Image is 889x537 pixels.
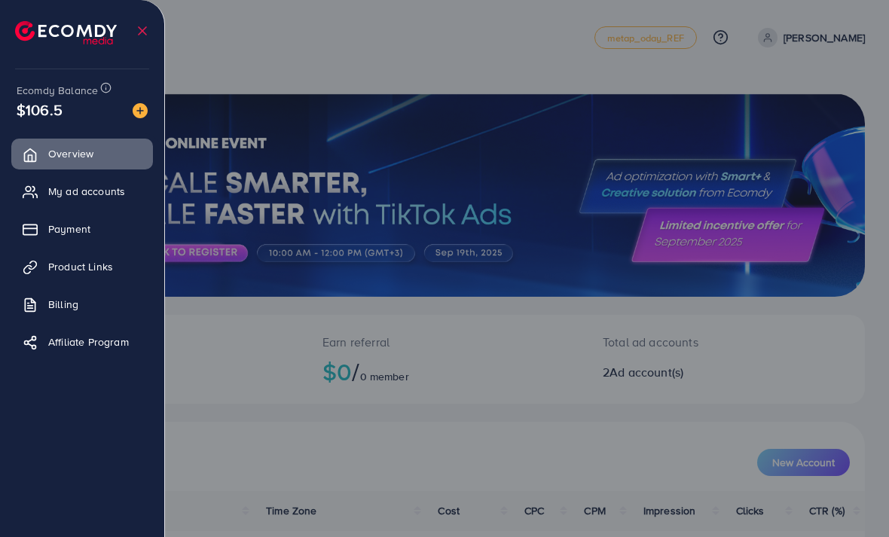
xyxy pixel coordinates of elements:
a: Overview [11,139,153,169]
span: Billing [48,297,78,312]
img: logo [15,21,117,44]
a: Affiliate Program [11,327,153,357]
span: Overview [48,146,93,161]
span: Ecomdy Balance [17,83,98,98]
a: Payment [11,214,153,244]
a: Billing [11,289,153,319]
span: Product Links [48,259,113,274]
span: Affiliate Program [48,334,129,349]
iframe: Chat [825,469,878,526]
a: Product Links [11,252,153,282]
span: My ad accounts [48,184,125,199]
span: Payment [48,221,90,236]
a: My ad accounts [11,176,153,206]
img: image [133,103,148,118]
span: $106.5 [17,99,63,121]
